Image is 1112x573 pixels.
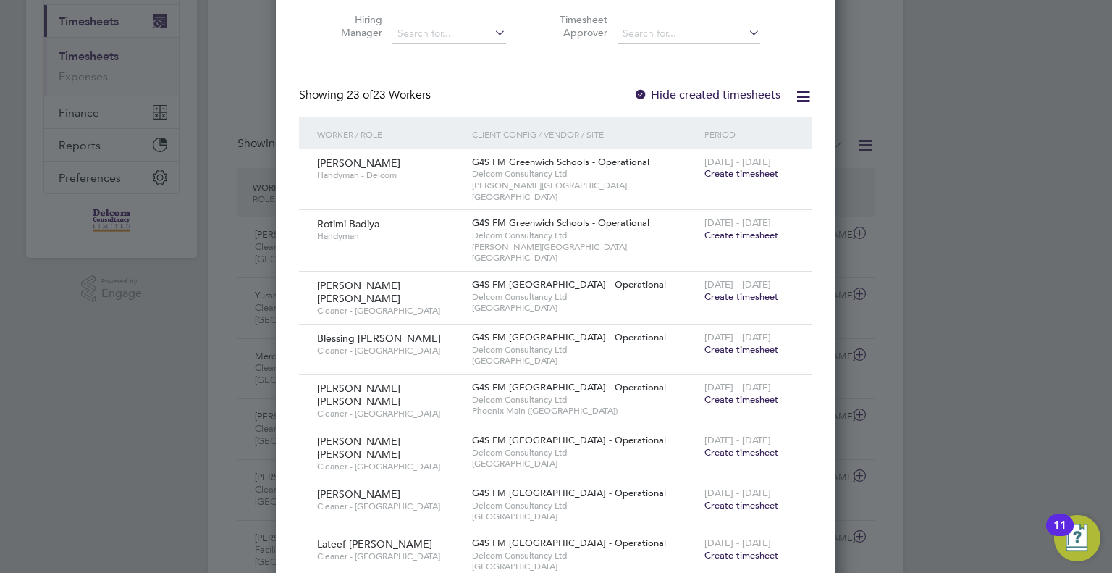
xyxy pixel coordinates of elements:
[317,488,400,501] span: [PERSON_NAME]
[701,117,798,151] div: Period
[633,88,780,102] label: Hide created timesheets
[704,278,771,290] span: [DATE] - [DATE]
[472,278,666,290] span: G4S FM [GEOGRAPHIC_DATA] - Operational
[704,393,778,406] span: Create timesheet
[472,230,697,241] span: Delcom Consultancy Ltd
[704,343,778,356] span: Create timesheet
[618,24,760,44] input: Search for...
[472,217,649,229] span: G4S FM Greenwich Schools - Operational
[704,331,771,343] span: [DATE] - [DATE]
[1053,525,1066,544] div: 11
[317,13,382,39] label: Hiring Manager
[392,24,506,44] input: Search for...
[472,381,666,393] span: G4S FM [GEOGRAPHIC_DATA] - Operational
[313,117,468,151] div: Worker / Role
[704,229,778,241] span: Create timesheet
[704,549,778,561] span: Create timesheet
[704,487,771,499] span: [DATE] - [DATE]
[472,355,697,367] span: [GEOGRAPHIC_DATA]
[542,13,607,39] label: Timesheet Approver
[472,550,697,561] span: Delcom Consultancy Ltd
[472,561,697,572] span: [GEOGRAPHIC_DATA]
[347,88,431,102] span: 23 Workers
[704,290,778,303] span: Create timesheet
[317,538,432,551] span: Lateef [PERSON_NAME]
[472,331,666,343] span: G4S FM [GEOGRAPHIC_DATA] - Operational
[472,500,697,511] span: Delcom Consultancy Ltd
[317,382,400,408] span: [PERSON_NAME] [PERSON_NAME]
[317,345,461,356] span: Cleaner - [GEOGRAPHIC_DATA]
[472,537,666,549] span: G4S FM [GEOGRAPHIC_DATA] - Operational
[317,408,461,419] span: Cleaner - [GEOGRAPHIC_DATA]
[704,537,771,549] span: [DATE] - [DATE]
[472,168,697,180] span: Delcom Consultancy Ltd
[317,230,461,242] span: Handyman
[317,332,441,345] span: Blessing [PERSON_NAME]
[472,487,666,499] span: G4S FM [GEOGRAPHIC_DATA] - Operational
[1054,515,1100,561] button: Open Resource Center, 11 new notifications
[472,156,649,168] span: G4S FM Greenwich Schools - Operational
[472,344,697,356] span: Delcom Consultancy Ltd
[472,291,697,303] span: Delcom Consultancy Ltd
[317,279,400,305] span: [PERSON_NAME] [PERSON_NAME]
[472,180,697,202] span: [PERSON_NAME][GEOGRAPHIC_DATA] [GEOGRAPHIC_DATA]
[704,499,778,511] span: Create timesheet
[472,405,697,417] span: Phoenix Main ([GEOGRAPHIC_DATA])
[317,435,400,461] span: [PERSON_NAME] [PERSON_NAME]
[468,117,701,151] div: Client Config / Vendor / Site
[472,241,697,264] span: [PERSON_NAME][GEOGRAPHIC_DATA] [GEOGRAPHIC_DATA]
[317,156,400,170] span: [PERSON_NAME]
[472,511,697,522] span: [GEOGRAPHIC_DATA]
[704,217,771,229] span: [DATE] - [DATE]
[317,170,461,181] span: Handyman - Delcom
[317,305,461,317] span: Cleaner - [GEOGRAPHIC_DATA]
[472,458,697,469] span: [GEOGRAPHIC_DATA]
[472,302,697,314] span: [GEOGRAPHIC_DATA]
[299,88,434,103] div: Showing
[704,434,771,446] span: [DATE] - [DATE]
[472,434,666,446] span: G4S FM [GEOGRAPHIC_DATA] - Operational
[704,156,771,168] span: [DATE] - [DATE]
[347,88,373,102] span: 23 of
[472,394,697,406] span: Delcom Consultancy Ltd
[704,446,778,459] span: Create timesheet
[317,461,461,472] span: Cleaner - [GEOGRAPHIC_DATA]
[704,381,771,393] span: [DATE] - [DATE]
[317,501,461,512] span: Cleaner - [GEOGRAPHIC_DATA]
[704,167,778,180] span: Create timesheet
[472,447,697,459] span: Delcom Consultancy Ltd
[317,551,461,562] span: Cleaner - [GEOGRAPHIC_DATA]
[317,217,379,230] span: Rotimi Badiya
